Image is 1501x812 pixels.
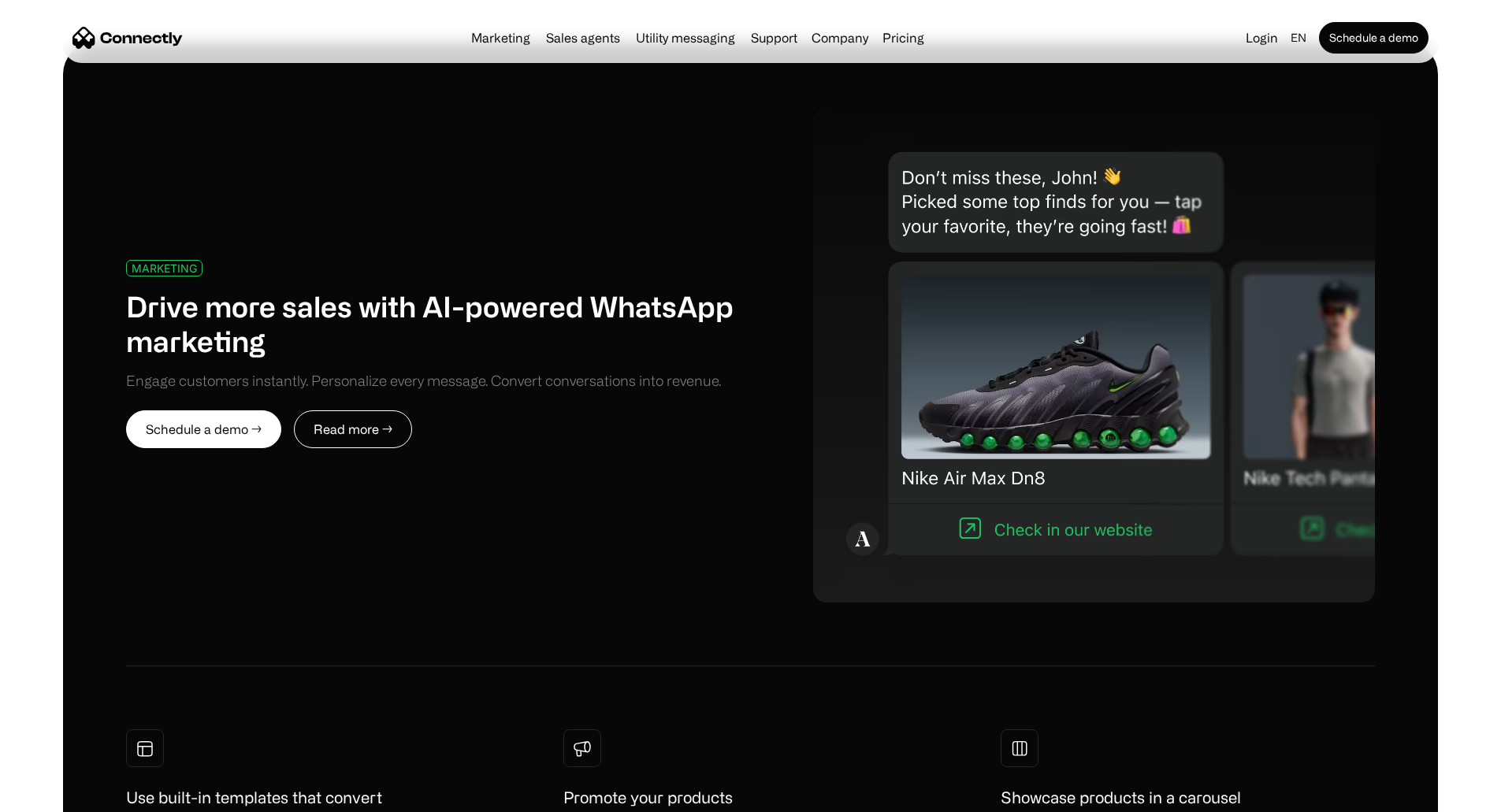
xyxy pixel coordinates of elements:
div: MARKETING [132,262,197,274]
div: Company [812,27,868,49]
div: Company [807,27,873,49]
h1: Use built-in templates that convert [126,786,382,810]
a: Read more → [294,410,412,448]
a: Pricing [876,32,931,44]
div: en [1284,27,1316,49]
a: home [72,26,183,50]
a: Login [1239,27,1284,49]
div: en [1291,27,1306,49]
a: Utility messaging [630,32,741,44]
div: Engage customers instantly. Personalize every message. Convert conversations into revenue. [126,370,721,391]
h1: Promote your products [563,786,733,810]
a: Marketing [465,32,537,44]
a: Support [745,32,804,44]
a: Sales agents [540,32,626,44]
aside: Language selected: English [16,783,95,806]
h1: Showcase products in a carousel [1001,786,1241,810]
a: Schedule a demo → [126,410,281,448]
h1: Drive more sales with AI-powered WhatsApp marketing [126,289,751,357]
ul: Language list [32,784,95,806]
a: Schedule a demo [1319,22,1429,54]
